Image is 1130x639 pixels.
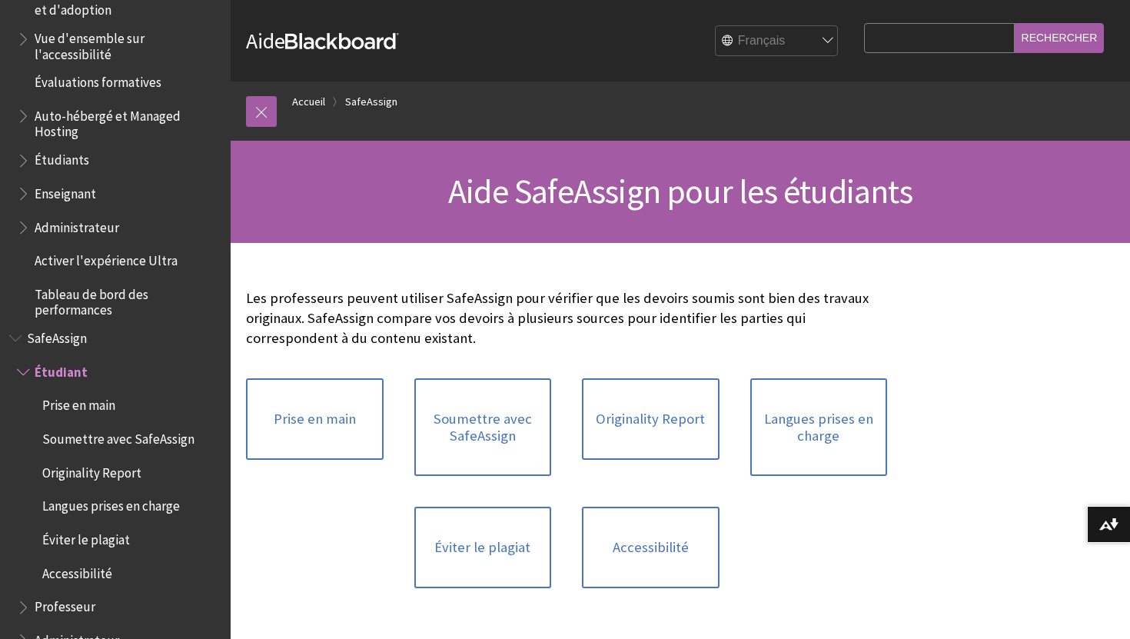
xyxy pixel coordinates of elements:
[246,288,887,349] p: Les professeurs peuvent utiliser SafeAssign pour vérifier que les devoirs soumis sont bien des tr...
[35,148,89,168] span: Étudiants
[750,378,888,476] a: Langues prises en charge
[35,181,96,201] span: Enseignant
[27,325,87,346] span: SafeAssign
[42,460,141,481] span: Originality Report
[1015,23,1105,53] input: Rechercher
[414,507,552,588] a: Éviter le plagiat
[35,103,220,139] span: Auto-hébergé et Managed Hosting
[448,170,912,212] span: Aide SafeAssign pour les étudiants
[345,92,397,111] a: SafeAssign
[42,426,194,447] span: Soumettre avec SafeAssign
[246,378,384,460] a: Prise en main
[42,393,115,414] span: Prise en main
[35,215,119,235] span: Administrateur
[716,26,839,57] select: Site Language Selector
[582,507,720,588] a: Accessibilité
[582,378,720,460] a: Originality Report
[42,494,180,514] span: Langues prises en charge
[35,70,161,91] span: Évaluations formatives
[35,359,88,380] span: Étudiant
[246,27,399,55] a: AideBlackboard
[414,378,552,476] a: Soumettre avec SafeAssign
[35,248,178,269] span: Activer l'expérience Ultra
[285,33,399,49] strong: Blackboard
[292,92,325,111] a: Accueil
[42,561,112,581] span: Accessibilité
[35,26,220,62] span: Vue d'ensemble sur l'accessibilité
[35,281,220,318] span: Tableau de bord des performances
[35,594,95,615] span: Professeur
[42,527,130,547] span: Éviter le plagiat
